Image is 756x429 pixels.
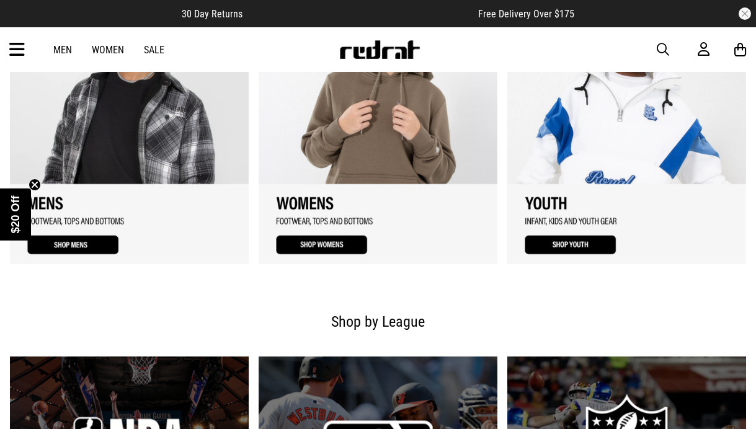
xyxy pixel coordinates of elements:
span: $20 Off [9,195,22,233]
img: Redrat logo [339,40,420,59]
button: Open LiveChat chat widget [10,5,47,42]
button: Close teaser [29,179,41,191]
a: Men [53,44,72,56]
a: Women [92,44,124,56]
span: 30 Day Returns [182,8,242,20]
a: Sale [144,44,164,56]
span: Free Delivery Over $175 [478,8,574,20]
h2: Shop by League [20,309,736,334]
iframe: Customer reviews powered by Trustpilot [267,7,453,20]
